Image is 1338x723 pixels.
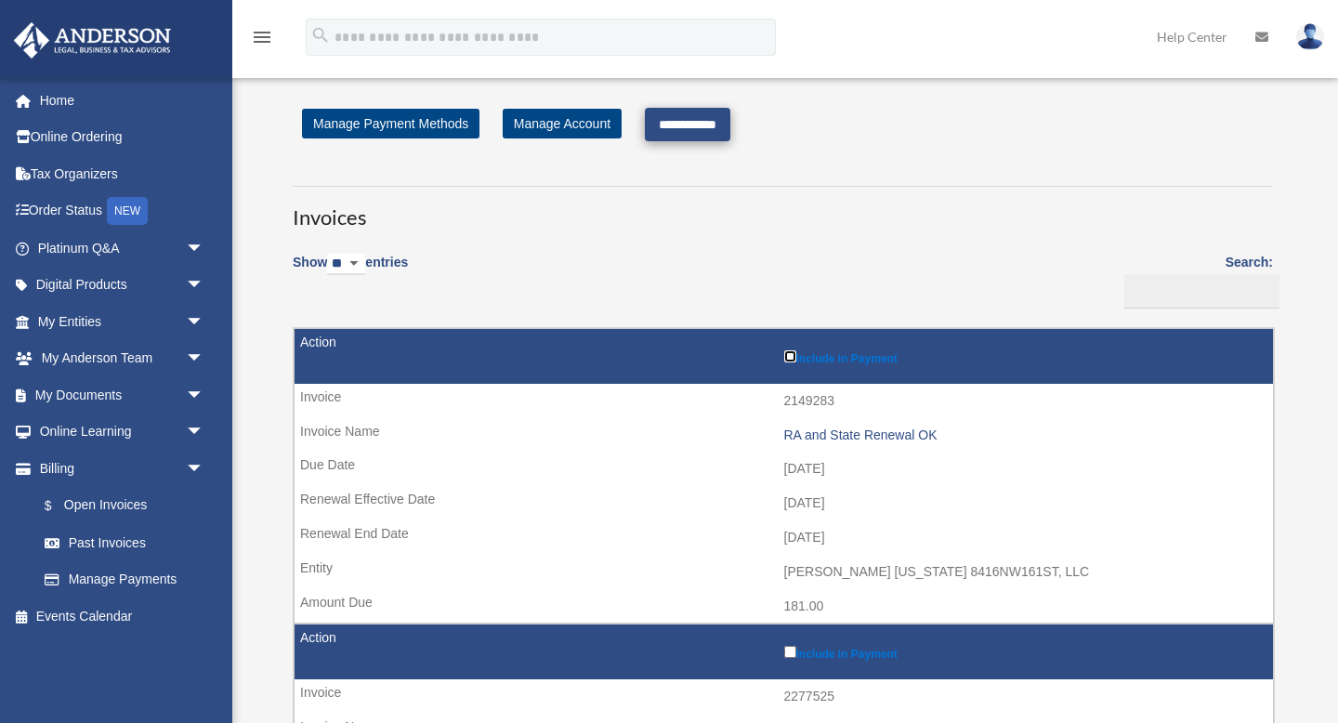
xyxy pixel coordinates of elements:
label: Show entries [293,251,408,294]
span: arrow_drop_down [186,414,223,452]
div: NEW [107,197,148,225]
td: [DATE] [295,520,1273,556]
i: menu [251,26,273,48]
img: User Pic [1296,23,1324,50]
a: Online Learningarrow_drop_down [13,414,232,451]
img: Anderson Advisors Platinum Portal [8,22,177,59]
div: RA and State Renewal OK [784,427,1265,443]
a: Billingarrow_drop_down [13,450,223,487]
a: Past Invoices [26,524,223,561]
input: Search: [1124,274,1279,309]
span: arrow_drop_down [186,450,223,488]
td: [DATE] [295,452,1273,487]
td: [PERSON_NAME] [US_STATE] 8416NW161ST, LLC [295,555,1273,590]
i: search [310,25,331,46]
a: Tax Organizers [13,155,232,192]
td: [DATE] [295,486,1273,521]
td: 2277525 [295,679,1273,715]
label: Search: [1118,251,1273,309]
label: Include in Payment [784,642,1265,661]
a: menu [251,33,273,48]
label: Include in Payment [784,347,1265,365]
a: Events Calendar [13,598,232,635]
a: Manage Payments [26,561,223,598]
a: Home [13,82,232,119]
span: $ [55,494,64,518]
a: My Anderson Teamarrow_drop_down [13,340,232,377]
a: Platinum Q&Aarrow_drop_down [13,230,232,267]
td: 2149283 [295,384,1273,419]
td: 181.00 [295,589,1273,624]
a: Digital Productsarrow_drop_down [13,267,232,304]
a: $Open Invoices [26,487,214,525]
a: My Documentsarrow_drop_down [13,376,232,414]
a: Manage Account [503,109,622,138]
a: Order StatusNEW [13,192,232,230]
input: Include in Payment [784,350,796,362]
span: arrow_drop_down [186,303,223,341]
a: My Entitiesarrow_drop_down [13,303,232,340]
span: arrow_drop_down [186,376,223,414]
a: Manage Payment Methods [302,109,479,138]
span: arrow_drop_down [186,230,223,268]
select: Showentries [327,254,365,275]
a: Online Ordering [13,119,232,156]
h3: Invoices [293,186,1273,232]
input: Include in Payment [784,646,796,658]
span: arrow_drop_down [186,267,223,305]
span: arrow_drop_down [186,340,223,378]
